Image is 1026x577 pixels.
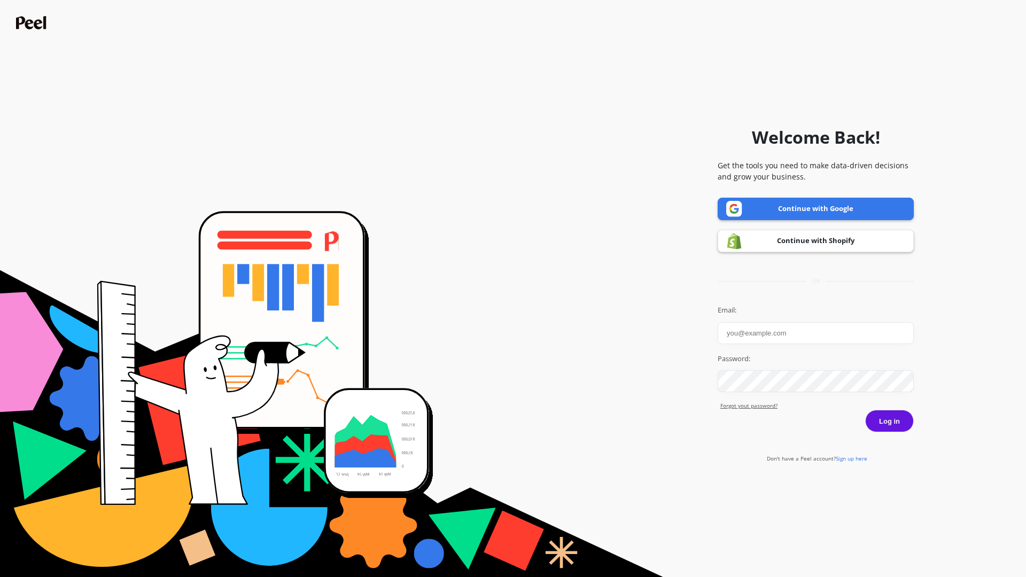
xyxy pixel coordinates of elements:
a: Don't have a Peel account?Sign up here [767,455,867,462]
label: Password: [718,354,914,364]
p: Get the tools you need to make data-driven decisions and grow your business. [718,160,914,182]
a: Continue with Shopify [718,230,914,252]
img: Shopify logo [726,233,742,249]
input: you@example.com [718,322,914,344]
a: Forgot yout password? [720,402,914,410]
span: Sign up here [836,455,867,462]
div: or [718,277,914,285]
img: Google logo [726,201,742,217]
label: Email: [718,305,914,316]
img: Peel [16,16,49,29]
a: Continue with Google [718,198,914,220]
button: Log in [865,410,914,432]
h1: Welcome Back! [752,124,880,150]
